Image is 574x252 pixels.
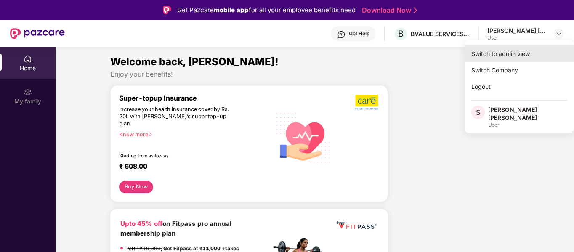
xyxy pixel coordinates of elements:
[488,122,567,128] div: User
[411,30,470,38] div: BVALUE SERVICES PRIVATE LIMITED
[337,30,345,39] img: svg+xml;base64,PHN2ZyBpZD0iSGVscC0zMngzMiIgeG1sbnM9Imh0dHA6Ly93d3cudzMub3JnLzIwMDAvc3ZnIiB3aWR0aD...
[120,220,231,238] b: on Fitpass pro annual membership plan
[488,106,567,122] div: [PERSON_NAME] [PERSON_NAME]
[465,45,574,62] div: Switch to admin view
[119,162,263,172] div: ₹ 608.00
[119,181,153,193] button: Buy Now
[465,62,574,78] div: Switch Company
[24,55,32,63] img: svg+xml;base64,PHN2ZyBpZD0iSG9tZSIgeG1sbnM9Imh0dHA6Ly93d3cudzMub3JnLzIwMDAvc3ZnIiB3aWR0aD0iMjAiIG...
[414,6,417,15] img: Stroke
[119,131,266,137] div: Know more
[110,70,519,79] div: Enjoy your benefits!
[163,245,239,252] strong: Get Fitpass at ₹11,000 +taxes
[487,34,546,41] div: User
[127,245,162,252] del: MRP ₹19,999,
[10,28,65,39] img: New Pazcare Logo
[163,6,171,14] img: Logo
[120,220,162,228] b: Upto 45% off
[355,94,379,110] img: b5dec4f62d2307b9de63beb79f102df3.png
[335,219,378,232] img: fppp.png
[177,5,356,15] div: Get Pazcare for all your employee benefits need
[271,104,336,170] img: svg+xml;base64,PHN2ZyB4bWxucz0iaHR0cDovL3d3dy53My5vcmcvMjAwMC9zdmciIHhtbG5zOnhsaW5rPSJodHRwOi8vd3...
[24,88,32,96] img: svg+xml;base64,PHN2ZyB3aWR0aD0iMjAiIGhlaWdodD0iMjAiIHZpZXdCb3g9IjAgMCAyMCAyMCIgZmlsbD0ibm9uZSIgeG...
[119,94,271,102] div: Super-topup Insurance
[148,132,153,137] span: right
[465,78,574,95] div: Logout
[476,107,480,117] span: S
[110,56,279,68] span: Welcome back, [PERSON_NAME]!
[555,30,562,37] img: svg+xml;base64,PHN2ZyBpZD0iRHJvcGRvd24tMzJ4MzIiIHhtbG5zPSJodHRwOi8vd3d3LnczLm9yZy8yMDAwL3N2ZyIgd2...
[362,6,415,15] a: Download Now
[119,153,235,159] div: Starting from as low as
[214,6,249,14] strong: mobile app
[487,27,546,34] div: [PERSON_NAME] [PERSON_NAME]
[349,30,369,37] div: Get Help
[119,106,234,127] div: Increase your health insurance cover by Rs. 20L with [PERSON_NAME]’s super top-up plan.
[398,29,404,39] span: B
